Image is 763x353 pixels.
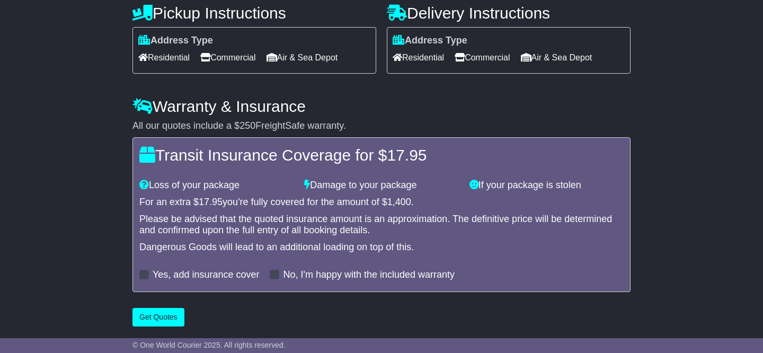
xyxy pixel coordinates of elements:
[283,269,455,281] label: No, I'm happy with the included warranty
[464,180,629,191] div: If your package is stolen
[132,4,376,22] h4: Pickup Instructions
[139,197,624,208] div: For an extra $ you're fully covered for the amount of $ .
[199,197,223,207] span: 17.95
[132,120,631,132] div: All our quotes include a $ FreightSafe warranty.
[393,35,467,47] label: Address Type
[200,49,255,66] span: Commercial
[153,269,259,281] label: Yes, add insurance cover
[393,49,444,66] span: Residential
[138,35,213,47] label: Address Type
[387,197,411,207] span: 1,400
[299,180,464,191] div: Damage to your package
[387,4,631,22] h4: Delivery Instructions
[139,146,624,164] h4: Transit Insurance Coverage for $
[132,308,184,326] button: Get Quotes
[455,49,510,66] span: Commercial
[134,180,299,191] div: Loss of your package
[139,242,624,253] div: Dangerous Goods will lead to an additional loading on top of this.
[138,49,190,66] span: Residential
[132,98,631,115] h4: Warranty & Insurance
[267,49,338,66] span: Air & Sea Depot
[132,341,286,349] span: © One World Courier 2025. All rights reserved.
[387,146,427,164] span: 17.95
[239,120,255,131] span: 250
[139,214,624,236] div: Please be advised that the quoted insurance amount is an approximation. The definitive price will...
[521,49,592,66] span: Air & Sea Depot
